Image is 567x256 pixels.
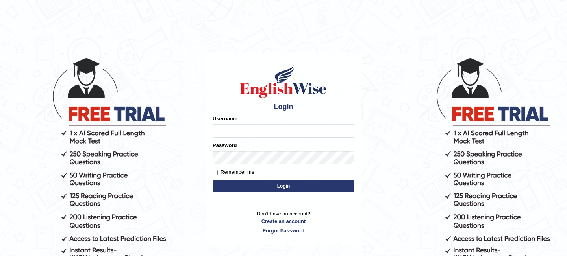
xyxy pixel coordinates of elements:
input: Remember me [213,170,218,175]
button: Login [213,180,354,192]
h4: Login [213,103,354,111]
a: Create an account [213,217,354,225]
label: Username [213,115,237,122]
img: Logo of English Wise sign in for intelligent practice with AI [239,64,328,99]
a: Forgot Password [213,227,354,234]
p: Don't have an account? [213,210,354,234]
label: Remember me [213,168,254,176]
label: Password [213,142,237,149]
